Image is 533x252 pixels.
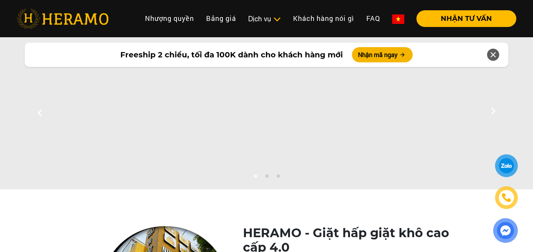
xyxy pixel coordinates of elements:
button: Nhận mã ngay [352,47,413,62]
a: Bảng giá [200,10,242,27]
img: heramo-logo.png [17,9,109,29]
div: Dịch vụ [248,14,281,24]
a: phone-icon [495,186,517,209]
img: vn-flag.png [392,14,404,24]
button: 3 [274,174,282,182]
button: 2 [263,174,270,182]
a: Khách hàng nói gì [287,10,360,27]
button: NHẬN TƯ VẤN [416,10,516,27]
a: Nhượng quyền [139,10,200,27]
a: FAQ [360,10,386,27]
a: NHẬN TƯ VẤN [410,15,516,22]
button: 1 [251,174,259,182]
img: subToggleIcon [273,16,281,23]
span: Freeship 2 chiều, tối đa 100K dành cho khách hàng mới [120,49,343,60]
img: phone-icon [502,193,511,202]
